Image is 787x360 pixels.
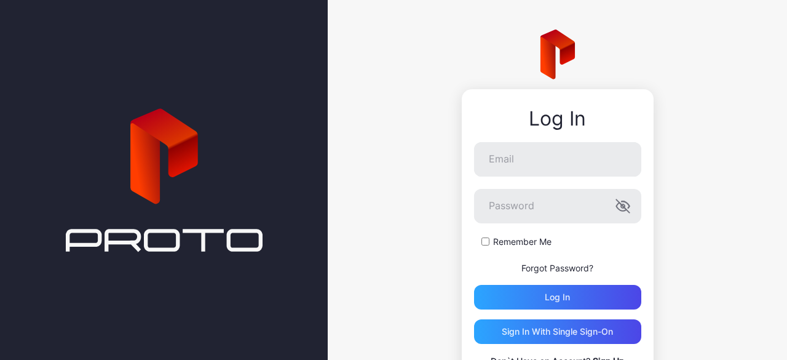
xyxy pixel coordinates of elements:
div: Log in [545,292,570,302]
button: Log in [474,285,641,310]
button: Sign in With Single Sign-On [474,319,641,344]
label: Remember Me [493,236,552,248]
input: Password [474,189,641,223]
div: Sign in With Single Sign-On [502,327,613,337]
input: Email [474,142,641,177]
div: Log In [474,108,641,130]
a: Forgot Password? [521,263,593,273]
button: Password [615,199,630,214]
